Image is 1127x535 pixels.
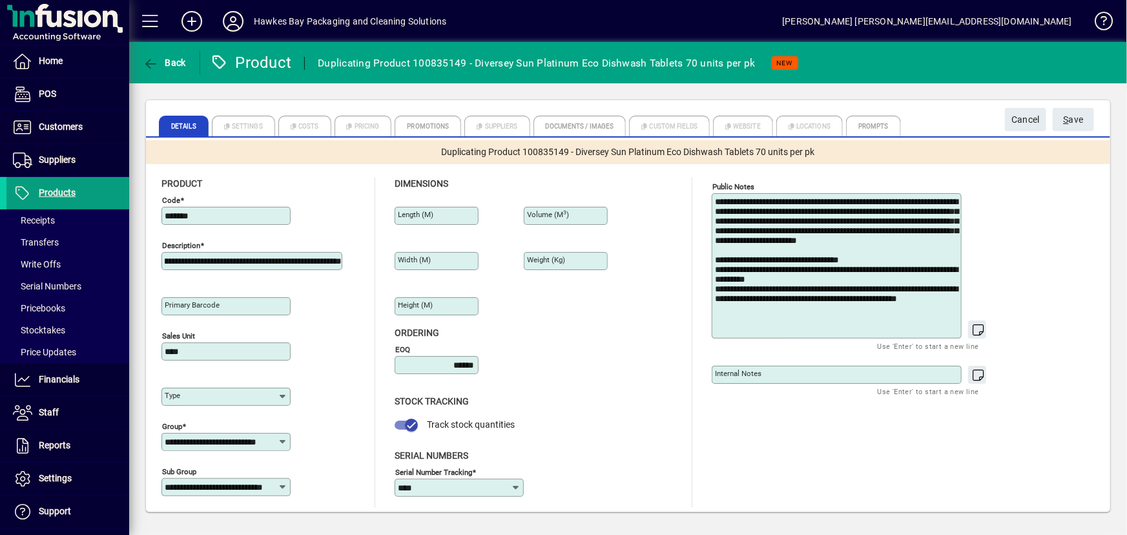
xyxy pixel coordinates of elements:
[398,300,433,309] mat-label: Height (m)
[13,237,59,247] span: Transfers
[165,391,180,400] mat-label: Type
[395,328,439,338] span: Ordering
[395,345,410,354] mat-label: EOQ
[13,325,65,335] span: Stocktakes
[527,210,569,219] mat-label: Volume (m )
[6,78,129,110] a: POS
[39,89,56,99] span: POS
[129,51,200,74] app-page-header-button: Back
[318,53,756,74] div: Duplicating Product 100835149 - Diversey Sun Platinum Eco Dishwash Tablets 70 units per pk
[13,259,61,269] span: Write Offs
[6,341,129,363] a: Price Updates
[878,339,979,353] mat-hint: Use 'Enter' to start a new line
[39,473,72,483] span: Settings
[878,384,979,399] mat-hint: Use 'Enter' to start a new line
[254,11,447,32] div: Hawkes Bay Packaging and Cleaning Solutions
[395,450,468,461] span: Serial Numbers
[39,154,76,165] span: Suppliers
[777,59,793,67] span: NEW
[13,347,76,357] span: Price Updates
[140,51,189,74] button: Back
[165,300,220,309] mat-label: Primary barcode
[442,145,815,159] span: Duplicating Product 100835149 - Diversey Sun Platinum Eco Dishwash Tablets 70 units per pk
[1085,3,1111,45] a: Knowledge Base
[6,111,129,143] a: Customers
[6,275,129,297] a: Serial Numbers
[398,210,433,219] mat-label: Length (m)
[563,209,566,216] sup: 3
[162,196,180,205] mat-label: Code
[161,178,202,189] span: Product
[6,231,129,253] a: Transfers
[712,182,754,191] mat-label: Public Notes
[6,397,129,429] a: Staff
[6,209,129,231] a: Receipts
[162,422,182,431] mat-label: Group
[427,419,515,430] span: Track stock quantities
[210,52,292,73] div: Product
[1005,108,1046,131] button: Cancel
[171,10,212,33] button: Add
[6,144,129,176] a: Suppliers
[6,496,129,528] a: Support
[162,467,196,476] mat-label: Sub group
[39,440,70,450] span: Reports
[715,369,761,378] mat-label: Internal Notes
[395,467,472,476] mat-label: Serial Number tracking
[6,430,129,462] a: Reports
[39,187,76,198] span: Products
[39,121,83,132] span: Customers
[162,331,195,341] mat-label: Sales unit
[162,241,200,250] mat-label: Description
[398,255,431,264] mat-label: Width (m)
[1064,109,1084,131] span: ave
[1053,108,1094,131] button: Save
[395,178,448,189] span: Dimensions
[6,253,129,275] a: Write Offs
[6,364,129,396] a: Financials
[13,215,55,226] span: Receipts
[527,255,565,264] mat-label: Weight (Kg)
[6,45,129,78] a: Home
[6,319,129,341] a: Stocktakes
[39,407,59,417] span: Staff
[395,396,469,406] span: Stock Tracking
[212,10,254,33] button: Profile
[6,297,129,319] a: Pricebooks
[1064,114,1069,125] span: S
[6,463,129,495] a: Settings
[143,58,186,68] span: Back
[39,506,71,516] span: Support
[39,374,79,384] span: Financials
[13,303,65,313] span: Pricebooks
[13,281,81,291] span: Serial Numbers
[39,56,63,66] span: Home
[1011,109,1040,131] span: Cancel
[782,11,1072,32] div: [PERSON_NAME] [PERSON_NAME][EMAIL_ADDRESS][DOMAIN_NAME]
